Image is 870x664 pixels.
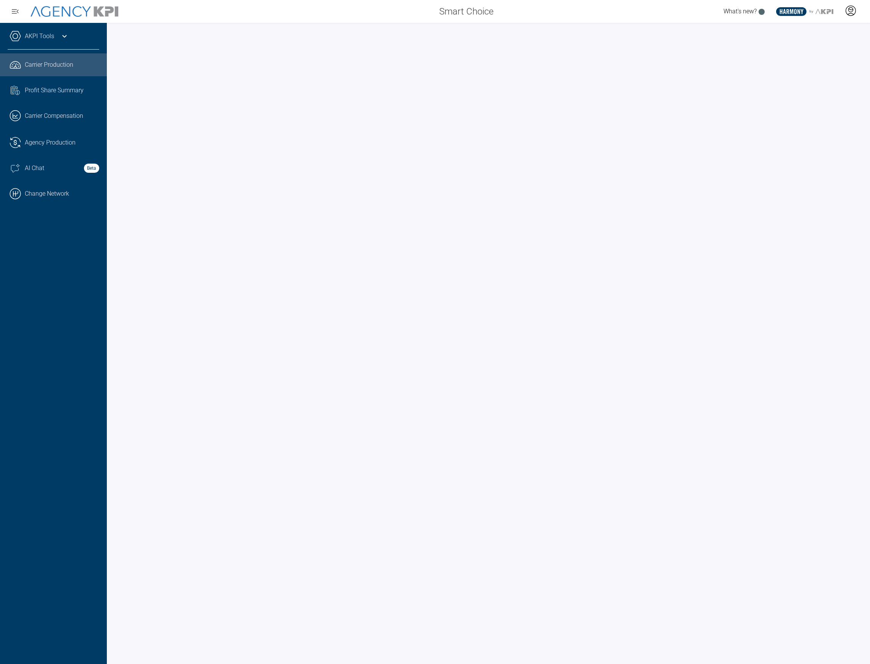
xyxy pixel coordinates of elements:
strong: Beta [84,164,99,173]
a: AKPI Tools [25,32,54,41]
span: What's new? [723,8,757,15]
span: Agency Production [25,138,76,147]
span: Profit Share Summary [25,86,84,95]
span: Carrier Production [25,60,73,69]
span: AI Chat [25,164,44,173]
img: AgencyKPI [31,6,118,17]
span: Smart Choice [439,5,493,18]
